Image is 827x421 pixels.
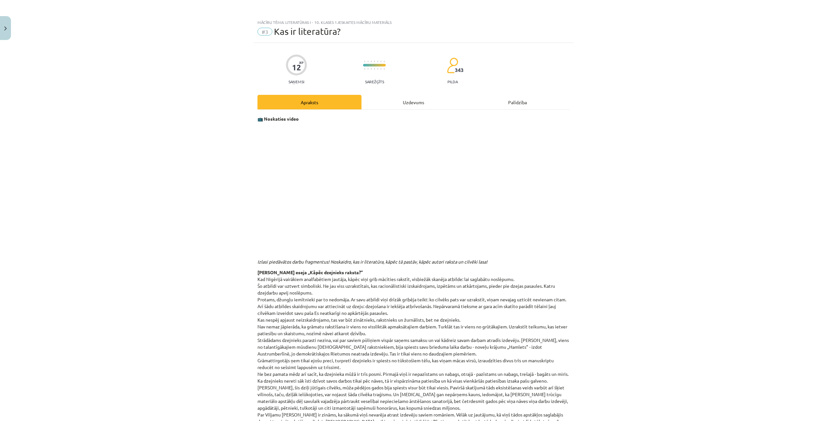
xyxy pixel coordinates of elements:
img: icon-short-line-57e1e144782c952c97e751825c79c345078a6d821885a25fce030b3d8c18986b.svg [368,68,368,70]
img: icon-short-line-57e1e144782c952c97e751825c79c345078a6d821885a25fce030b3d8c18986b.svg [368,61,368,62]
span: 343 [455,67,464,73]
p: Saņemsi [286,79,307,84]
img: students-c634bb4e5e11cddfef0936a35e636f08e4e9abd3cc4e673bd6f9a4125e45ecb1.svg [447,57,458,74]
strong: [PERSON_NAME] eseja „Kāpēc dzejnieks raksta?” [257,269,363,275]
div: Mācību tēma: Literatūras i - 10. klases 1.ieskaites mācību materiāls [257,20,570,25]
img: icon-short-line-57e1e144782c952c97e751825c79c345078a6d821885a25fce030b3d8c18986b.svg [381,61,381,62]
div: 12 [292,63,301,72]
div: Uzdevums [361,95,466,109]
div: Apraksts [257,95,361,109]
img: icon-short-line-57e1e144782c952c97e751825c79c345078a6d821885a25fce030b3d8c18986b.svg [374,61,375,62]
img: icon-short-line-57e1e144782c952c97e751825c79c345078a6d821885a25fce030b3d8c18986b.svg [377,61,378,62]
img: icon-short-line-57e1e144782c952c97e751825c79c345078a6d821885a25fce030b3d8c18986b.svg [381,68,381,70]
p: pilda [447,79,458,84]
div: Palīdzība [466,95,570,109]
img: icon-short-line-57e1e144782c952c97e751825c79c345078a6d821885a25fce030b3d8c18986b.svg [364,68,365,70]
img: icon-short-line-57e1e144782c952c97e751825c79c345078a6d821885a25fce030b3d8c18986b.svg [377,68,378,70]
em: Izlasi piedāvātos darbu fragmentus! Noskaidro, kas ir literatūra, kāpēc tā pastāv, kāpēc autori r... [257,259,487,265]
img: icon-close-lesson-0947bae3869378f0d4975bcd49f059093ad1ed9edebbc8119c70593378902aed.svg [4,26,7,31]
img: icon-short-line-57e1e144782c952c97e751825c79c345078a6d821885a25fce030b3d8c18986b.svg [374,68,375,70]
span: XP [299,61,303,64]
strong: 📺 Noskaties video [257,116,299,122]
p: Sarežģīts [365,79,384,84]
img: icon-short-line-57e1e144782c952c97e751825c79c345078a6d821885a25fce030b3d8c18986b.svg [364,61,365,62]
span: #3 [257,28,272,35]
span: Kas ir literatūra? [274,26,340,37]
